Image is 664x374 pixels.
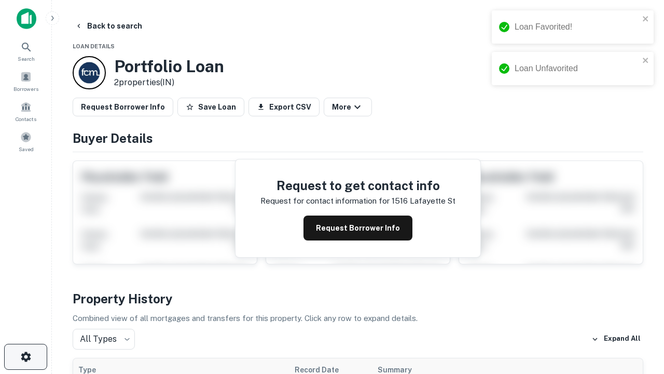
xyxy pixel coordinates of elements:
div: All Types [73,329,135,350]
a: Saved [3,127,49,155]
img: capitalize-icon.png [17,8,36,29]
h4: Buyer Details [73,129,643,148]
button: More [324,98,372,116]
p: 1516 lafayette st [392,195,455,207]
a: Borrowers [3,67,49,95]
button: Save Loan [177,98,244,116]
button: Back to search [71,17,146,35]
iframe: Chat Widget [612,258,664,308]
span: Saved [19,145,34,153]
div: Loan Unfavorited [515,62,639,75]
button: Expand All [589,331,643,347]
h3: Portfolio Loan [114,57,224,76]
a: Contacts [3,97,49,125]
p: Combined view of all mortgages and transfers for this property. Click any row to expand details. [73,312,643,325]
a: Search [3,37,49,65]
button: close [642,56,649,66]
span: Borrowers [13,85,38,93]
h4: Property History [73,289,643,308]
button: Export CSV [248,98,320,116]
span: Contacts [16,115,36,123]
span: Search [18,55,35,63]
button: close [642,15,649,24]
button: Request Borrower Info [73,98,173,116]
div: Loan Favorited! [515,21,639,33]
p: Request for contact information for [260,195,390,207]
button: Request Borrower Info [303,216,412,241]
p: 2 properties (IN) [114,76,224,89]
h4: Request to get contact info [260,176,455,195]
span: Loan Details [73,43,115,49]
